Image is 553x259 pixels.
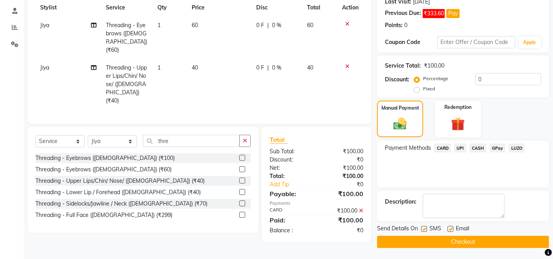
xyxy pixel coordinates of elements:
[444,104,472,111] label: Redemption
[424,62,444,70] div: ₹100.00
[267,21,269,29] span: |
[316,189,369,198] div: ₹100.00
[385,75,409,84] div: Discount:
[35,200,207,208] div: Threading - Sidelocks/Jawline / Neck ([DEMOGRAPHIC_DATA]) (₹70)
[264,172,316,180] div: Total:
[264,226,316,235] div: Balance :
[256,64,264,72] span: 0 F
[447,116,469,133] img: _gift.svg
[316,164,369,172] div: ₹100.00
[35,177,205,185] div: Threading - Upper Lips/Chin/ Nose/ ([DEMOGRAPHIC_DATA]) (₹40)
[40,64,49,71] span: Jiya
[264,207,316,215] div: CARD
[434,143,451,152] span: CARD
[316,147,369,156] div: ₹100.00
[35,154,175,162] div: Threading - Eyebrows ([DEMOGRAPHIC_DATA]) (₹100)
[264,215,316,225] div: Paid:
[326,180,370,189] div: ₹0
[272,64,281,72] span: 0 %
[385,9,421,18] div: Previous Due:
[106,64,147,104] span: Threading - Upper Lips/Chin/ Nose/ ([DEMOGRAPHIC_DATA]) (₹40)
[157,22,161,29] span: 1
[35,165,172,174] div: Threading - Eyebrows ([DEMOGRAPHIC_DATA]) (₹60)
[389,116,411,132] img: _cash.svg
[316,226,369,235] div: ₹0
[264,147,316,156] div: Sub Total:
[272,21,281,29] span: 0 %
[192,22,198,29] span: 60
[157,64,161,71] span: 1
[40,22,49,29] span: Jiya
[404,21,407,29] div: 0
[385,144,431,152] span: Payment Methods
[385,198,416,206] div: Description:
[377,224,418,234] span: Send Details On
[456,224,469,234] span: Email
[385,38,437,46] div: Coupon Code
[454,143,466,152] span: UPI
[377,236,549,248] button: Checkout
[316,172,369,180] div: ₹100.00
[509,143,525,152] span: LUZO
[270,136,288,144] span: Total
[264,164,316,172] div: Net:
[192,64,198,71] span: 40
[437,36,515,48] input: Enter Offer / Coupon Code
[307,64,313,71] span: 40
[316,156,369,164] div: ₹0
[423,9,445,18] span: ₹333.60
[267,64,269,72] span: |
[316,215,369,225] div: ₹100.00
[429,224,441,234] span: SMS
[106,22,147,53] span: Threading - Eyebrows ([DEMOGRAPHIC_DATA]) (₹60)
[316,207,369,215] div: ₹100.00
[385,21,403,29] div: Points:
[270,200,363,207] div: Payments
[264,180,325,189] a: Add Tip
[423,75,448,82] label: Percentage
[518,37,541,48] button: Apply
[423,85,435,92] label: Fixed
[35,188,201,197] div: Threading - Lower Lip / Forehead ([DEMOGRAPHIC_DATA]) (₹40)
[307,22,313,29] span: 60
[446,9,460,18] button: Pay
[490,143,506,152] span: GPay
[256,21,264,29] span: 0 F
[35,211,172,219] div: Threading - Full Face ([DEMOGRAPHIC_DATA]) (₹299)
[264,189,316,198] div: Payable:
[381,105,419,112] label: Manual Payment
[470,143,486,152] span: CASH
[385,62,421,70] div: Service Total:
[264,156,316,164] div: Discount:
[143,135,240,147] input: Search or Scan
